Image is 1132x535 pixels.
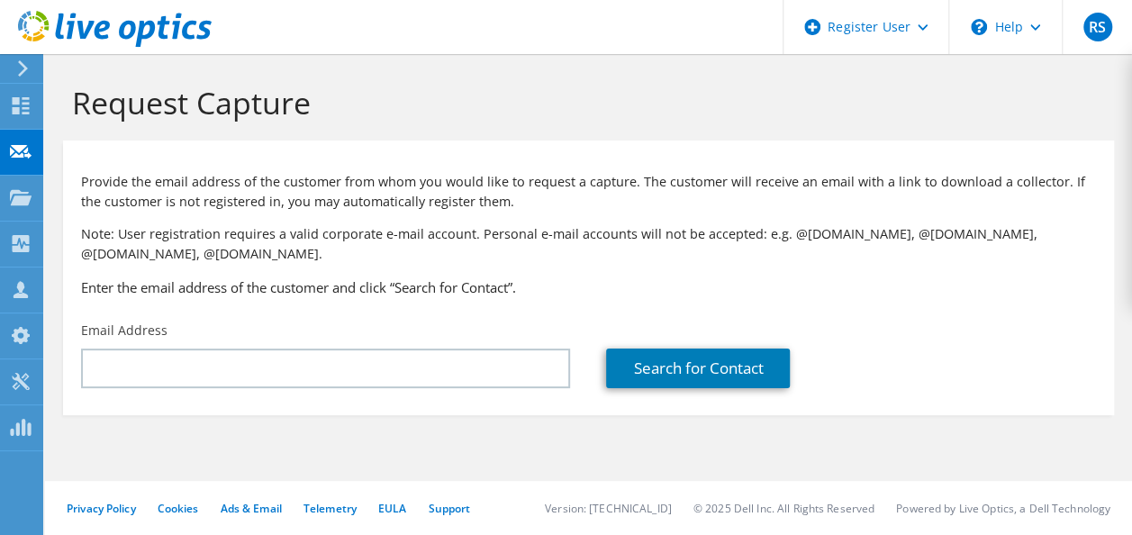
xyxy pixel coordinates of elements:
p: Note: User registration requires a valid corporate e-mail account. Personal e-mail accounts will ... [81,224,1096,264]
a: Privacy Policy [67,501,136,516]
a: Telemetry [303,501,357,516]
li: Version: [TECHNICAL_ID] [545,501,672,516]
a: Ads & Email [221,501,282,516]
h1: Request Capture [72,84,1096,122]
li: Powered by Live Optics, a Dell Technology [896,501,1110,516]
svg: \n [971,19,987,35]
h3: Enter the email address of the customer and click “Search for Contact”. [81,277,1096,297]
li: © 2025 Dell Inc. All Rights Reserved [693,501,874,516]
p: Provide the email address of the customer from whom you would like to request a capture. The cust... [81,172,1096,212]
a: EULA [378,501,406,516]
label: Email Address [81,322,168,340]
span: RS [1083,13,1112,41]
a: Search for Contact [606,349,790,388]
a: Support [428,501,470,516]
a: Cookies [158,501,199,516]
